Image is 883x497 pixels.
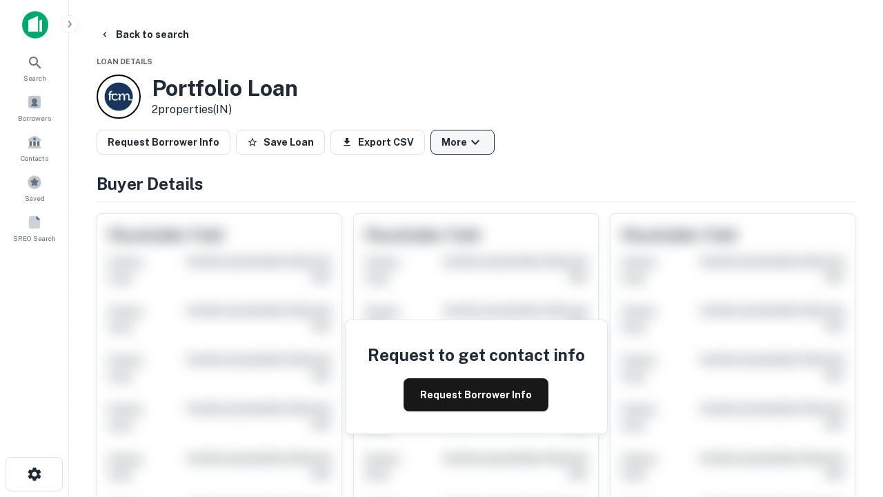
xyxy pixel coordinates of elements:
[368,342,585,367] h4: Request to get contact info
[236,130,325,155] button: Save Loan
[430,130,495,155] button: More
[814,342,883,409] iframe: Chat Widget
[4,49,65,86] a: Search
[21,153,48,164] span: Contacts
[22,11,48,39] img: capitalize-icon.png
[94,22,195,47] button: Back to search
[152,75,298,101] h3: Portfolio Loan
[23,72,46,84] span: Search
[18,113,51,124] span: Borrowers
[4,129,65,166] a: Contacts
[330,130,425,155] button: Export CSV
[4,209,65,246] a: SREO Search
[404,378,548,411] button: Request Borrower Info
[97,57,152,66] span: Loan Details
[152,101,298,118] p: 2 properties (IN)
[25,193,45,204] span: Saved
[97,130,230,155] button: Request Borrower Info
[4,169,65,206] a: Saved
[13,233,56,244] span: SREO Search
[97,171,855,196] h4: Buyer Details
[4,89,65,126] a: Borrowers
